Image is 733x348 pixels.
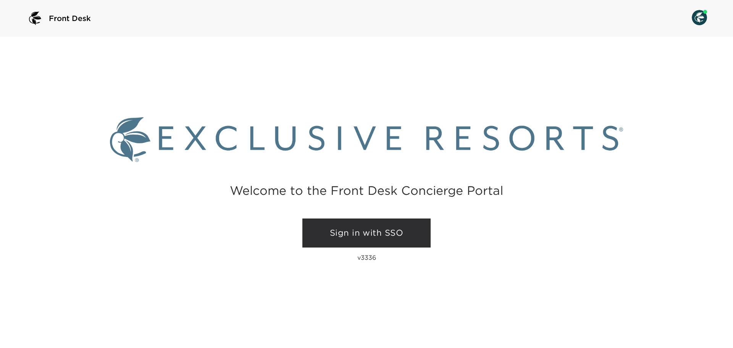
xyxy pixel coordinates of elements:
p: v3336 [357,254,376,261]
h2: Welcome to the Front Desk Concierge Portal [230,185,503,196]
a: Sign in with SSO [302,219,431,248]
span: Front Desk [49,13,91,24]
img: Exclusive Resorts logo [110,117,623,162]
img: logo [26,9,44,28]
img: User [692,10,707,25]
